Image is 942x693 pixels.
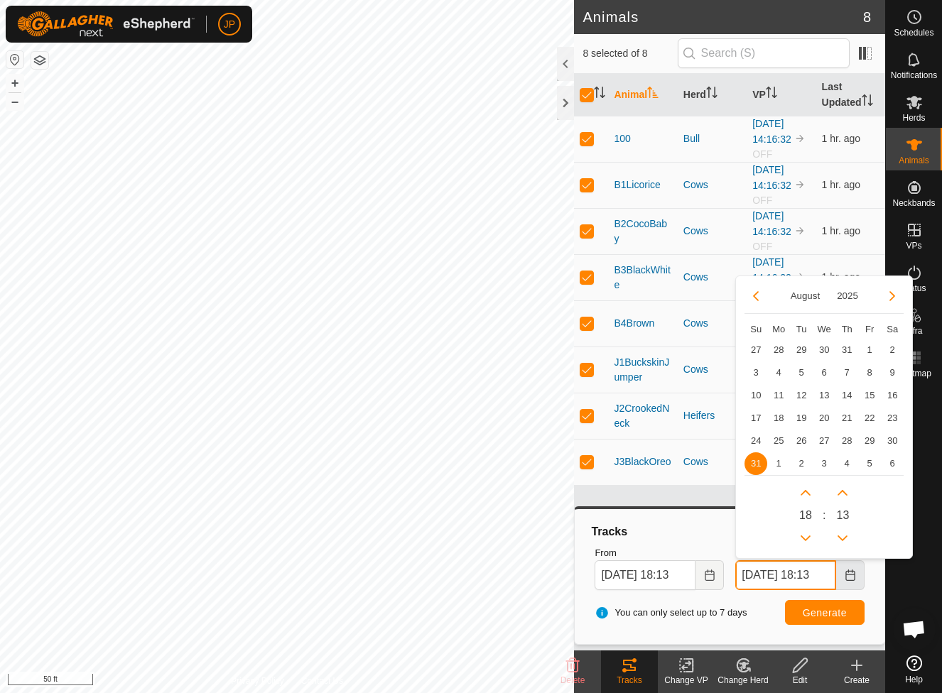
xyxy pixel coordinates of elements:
[881,361,904,384] span: 9
[752,241,772,252] span: OFF
[897,369,931,378] span: Heatmap
[813,407,835,430] td: 20
[790,430,813,452] td: 26
[766,89,777,100] p-sorticon: Activate to sort
[785,288,826,304] button: Choose Month
[799,507,812,524] span: 18
[835,339,858,361] span: 31
[658,674,715,687] div: Change VP
[886,650,942,689] a: Help
[772,324,785,334] span: Mo
[767,361,790,384] td: 4
[790,339,813,361] td: 29
[614,178,660,192] span: B1Licorice
[790,407,813,430] span: 19
[858,339,881,361] td: 1
[835,452,858,475] td: 4
[752,164,791,191] a: [DATE] 14:16:32
[858,361,881,384] span: 8
[767,452,790,475] td: 1
[745,339,767,361] td: 27
[816,74,885,116] th: Last Updated
[647,89,659,100] p-sorticon: Activate to sort
[594,89,605,100] p-sorticon: Activate to sort
[683,316,741,331] div: Cows
[891,71,937,80] span: Notifications
[683,270,741,285] div: Cows
[813,361,835,384] span: 6
[614,401,671,431] span: J2CrookedNeck
[794,133,806,144] img: to
[858,452,881,475] td: 5
[695,560,724,590] button: Choose Date
[745,384,767,407] td: 10
[683,178,741,192] div: Cows
[745,452,767,475] span: 31
[842,324,852,334] span: Th
[822,133,861,144] span: Aug 31, 2025 at 5:02 PM
[790,361,813,384] td: 5
[893,608,936,650] a: Open chat
[614,217,671,246] span: B2CocoBaby
[735,275,913,560] div: Choose Date
[790,452,813,475] td: 2
[683,224,741,239] div: Cows
[837,507,850,524] span: 13
[767,407,790,430] span: 18
[881,285,904,307] button: Next Month
[595,606,747,620] span: You can only select up to 7 days
[881,384,904,407] td: 16
[745,361,767,384] td: 3
[881,407,904,430] span: 23
[881,430,904,452] span: 30
[822,225,861,236] span: Aug 31, 2025 at 5:02 PM
[835,430,858,452] td: 28
[752,195,772,206] span: OFF
[745,430,767,452] td: 24
[813,452,835,475] td: 3
[794,481,817,504] p-button: Next Hour
[706,89,718,100] p-sorticon: Activate to sort
[894,28,933,37] span: Schedules
[683,408,741,423] div: Heifers
[881,452,904,475] td: 6
[865,324,874,334] span: Fr
[836,560,865,590] button: Choose Date
[6,51,23,68] button: Reset Map
[767,384,790,407] span: 11
[614,131,630,146] span: 100
[902,114,925,122] span: Herds
[678,38,850,68] input: Search (S)
[899,156,929,165] span: Animals
[813,430,835,452] td: 27
[745,407,767,430] td: 17
[614,454,671,469] span: J3BlackOreo
[803,607,847,618] span: Generate
[831,481,854,504] p-button: Next Minute
[589,523,870,540] div: Tracks
[858,384,881,407] td: 15
[583,9,862,26] h2: Animals
[790,384,813,407] td: 12
[887,324,898,334] span: Sa
[683,454,741,469] div: Cows
[601,674,658,687] div: Tracks
[583,46,677,61] span: 8 selected of 8
[767,430,790,452] td: 25
[6,93,23,110] button: –
[767,339,790,361] td: 28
